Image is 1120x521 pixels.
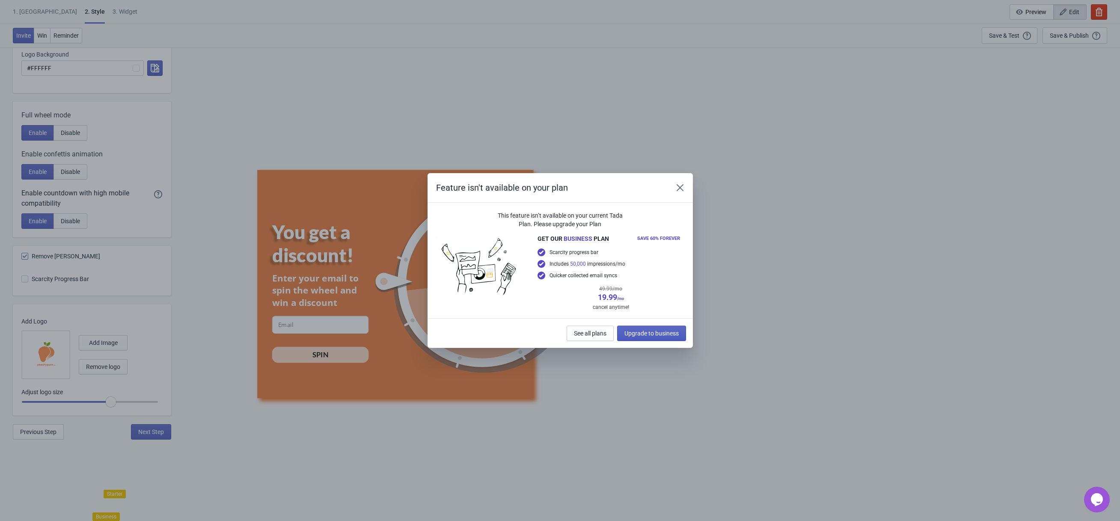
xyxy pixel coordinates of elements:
div: cancel anytime! [538,303,684,311]
div: 19.99 [538,293,684,303]
span: Quicker collected email syncs [550,271,617,280]
span: Scarcity progress bar [550,248,598,257]
h2: Feature isn't available on your plan [436,182,664,194]
button: Upgrade to business [617,326,686,341]
span: Business [564,235,592,242]
span: /mo [617,296,624,301]
span: 50,000 [570,261,586,267]
span: Upgrade to business [624,330,679,337]
button: See all plans [567,326,614,341]
span: get our plan [538,234,609,243]
div: This feature isn’t available on your current Tada Plan. Please upgrade your Plan [495,211,625,228]
div: 49.99 /mo [538,284,684,293]
span: SAVE 60% FOREVER [633,234,684,244]
span: See all plans [574,330,606,337]
span: Includes impressions/mo [550,260,625,268]
button: Close [672,180,688,195]
iframe: chat widget [1084,487,1111,512]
